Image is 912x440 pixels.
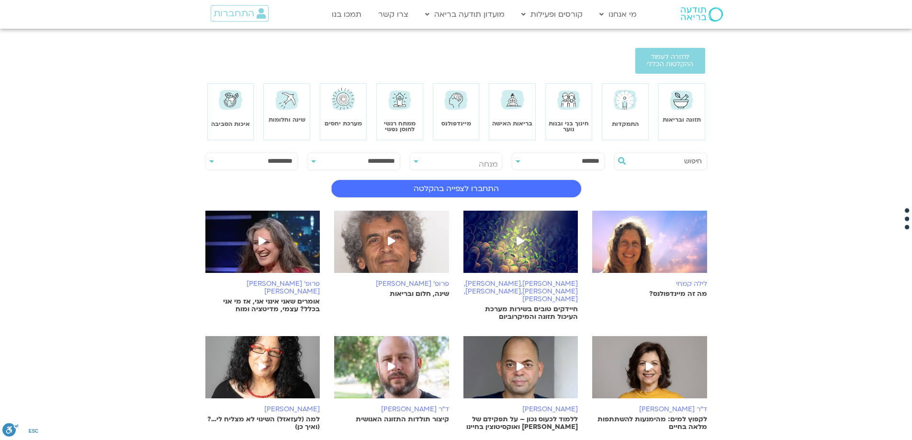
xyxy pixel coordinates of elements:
a: תמכו בנו [327,5,366,23]
a: [PERSON_NAME] ללמוד לכעוס נכון – על תפקידם של [PERSON_NAME] ואוקסיטוצין בחיינו [463,336,578,431]
p: לקפוץ למים: מהימנעות להשתתפות מלאה בחיים [592,416,707,431]
h6: [PERSON_NAME],[PERSON_NAME],[PERSON_NAME],[PERSON_NAME],[PERSON_NAME] [463,280,578,303]
img: %D7%90%D7%95%D7%A8%D7%99-%D7%9E%D7%90%D7%99%D7%A8-%D7%A6%D7%99%D7%96%D7%99%D7%A7-1.jpeg [334,336,449,408]
a: איכות הסביבה [211,120,250,128]
a: קורסים ופעילות [517,5,587,23]
a: ממתח רגשי לחוסן נפשי [384,120,416,133]
a: פרופ׳ [PERSON_NAME] שינה, חלום ובריאות [334,211,449,298]
a: התחברות [211,5,269,22]
a: מועדון תודעה בריאה [420,5,509,23]
p: אומרים שאני אינני אני, אז מי אני בכלל? עצמי, מדיטציה ומוח [205,298,320,313]
img: arnina_kishtan.jpg [205,336,320,408]
a: לחזרה לעמוד ההקלטות הכללי [635,48,705,74]
span: מנחה [479,159,498,169]
a: ד"ר [PERSON_NAME] קיצור תולדות התזונה האנושית [334,336,449,423]
p: למה (לעזאזל) השינוי לא מצליח לי…? (ואיך כן) [205,416,320,431]
a: שינה וחלומות [269,116,305,124]
a: מיינדפולנס [441,120,471,127]
img: %D7%90%D7%A0%D7%90%D7%91%D7%9C%D7%94-%D7%A9%D7%A7%D7%93-2.jpeg [592,336,707,408]
a: תזונה ובריאות [663,116,701,124]
img: %D7%AA%D7%9E%D7%99%D7%A8-%D7%90%D7%A9%D7%9E%D7%9F-e1601904146928-2.jpg [463,336,578,408]
img: %D7%9E%D7%99%D7%99%D7%A0%D7%93%D7%A4%D7%95%D7%9C%D7%A0%D7%A1.jpg [592,211,707,282]
h6: לילה קמחי [592,280,707,288]
a: התמקדות [612,120,639,128]
img: %D7%90%D7%91%D7%99%D7%91%D7%94.png [205,211,320,282]
a: פרופ' [PERSON_NAME][PERSON_NAME] אומרים שאני אינני אני, אז מי אני בכלל? עצמי, מדיטציה ומוח [205,211,320,313]
a: בריאות האישה [492,120,532,127]
a: לילה קמחי מה זה מיינדפולנס? [592,211,707,298]
h6: [PERSON_NAME] [205,406,320,413]
p: ללמוד לכעוס נכון – על תפקידם של [PERSON_NAME] ואוקסיטוצין בחיינו [463,416,578,431]
a: מערכת יחסים [325,120,362,127]
h6: פרופ' [PERSON_NAME][PERSON_NAME] [205,280,320,295]
p: שינה, חלום ובריאות [334,290,449,298]
a: חינוך בני ובנות נוער [549,120,589,133]
h6: ד"ר [PERSON_NAME] [334,406,449,413]
a: מי אנחנו [595,5,642,23]
img: תודעה בריאה [681,7,723,22]
img: %D7%A4%D7%A8%D7%95%D7%A4%D7%B3-%D7%90%D7%91%D7%A9%D7%9C%D7%95%D7%9D-%D7%90%D7%9C%D7%99%D7%A6%D7%9... [334,211,449,282]
span: לחזרה לעמוד ההקלטות הכללי [647,54,694,68]
h6: פרופ׳ [PERSON_NAME] [334,280,449,288]
a: [PERSON_NAME] למה (לעזאזל) השינוי לא מצליח לי…? (ואיך כן) [205,336,320,431]
p: קיצור תולדות התזונה האנושית [334,416,449,423]
h6: [PERSON_NAME] [463,406,578,413]
a: ד"ר [PERSON_NAME] לקפוץ למים: מהימנעות להשתתפות מלאה בחיים [592,336,707,431]
p: מה זה מיינדפולנס? [592,290,707,298]
p: חיידקים טובים בשירות מערכת העיכול תזונה והמיקרוביום [463,305,578,321]
label: התחברו לצפייה בהקלטה [331,180,581,198]
a: צרו קשר [373,5,413,23]
h6: ד"ר [PERSON_NAME] [592,406,707,413]
span: התחברות [214,8,254,19]
img: Untitled-design-8.png [463,211,578,282]
a: [PERSON_NAME],[PERSON_NAME],[PERSON_NAME],[PERSON_NAME],[PERSON_NAME] חיידקים טובים בשירות מערכת ... [463,211,578,321]
input: חיפוש [629,153,702,169]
